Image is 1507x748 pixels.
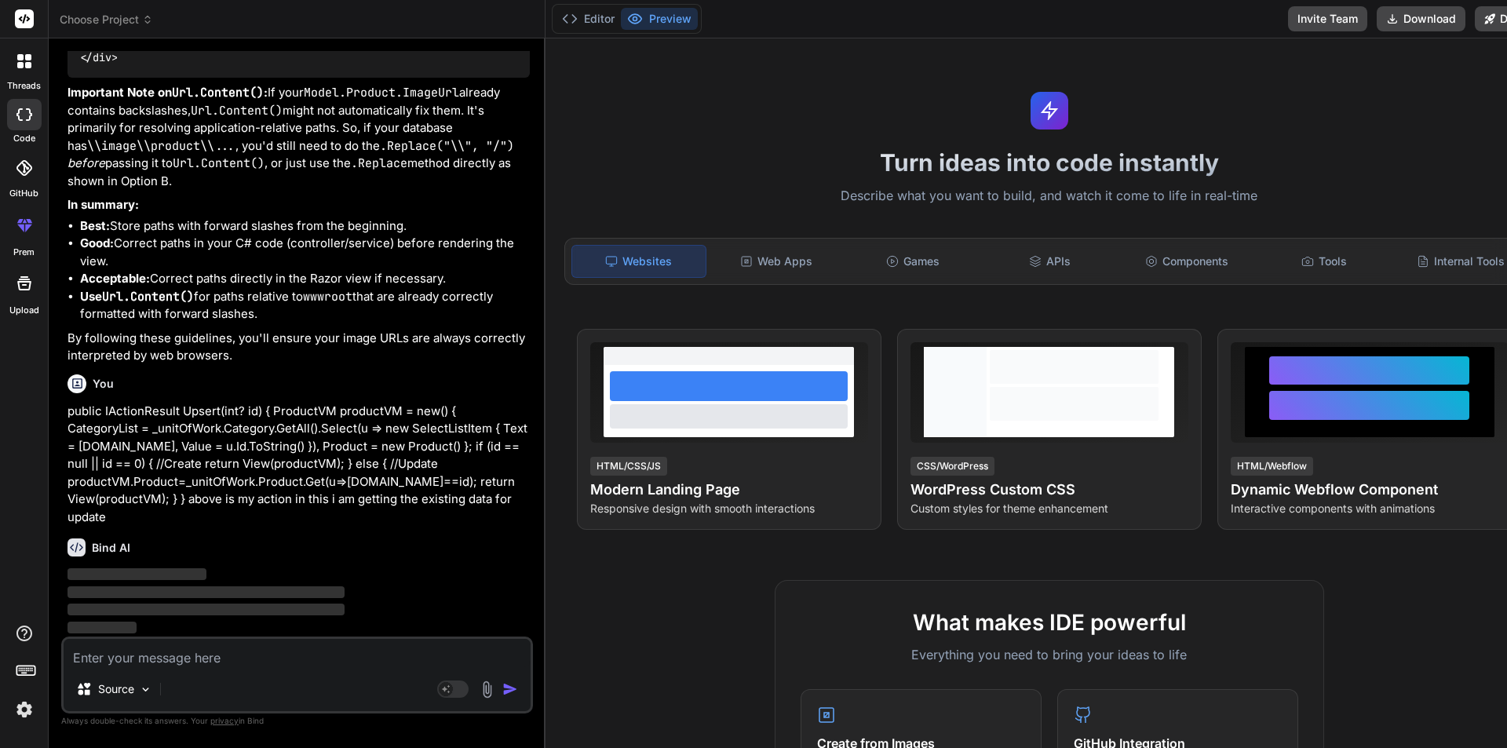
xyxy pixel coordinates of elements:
[801,606,1298,639] h2: What makes IDE powerful
[191,103,283,119] code: Url.Content()
[60,12,153,27] span: Choose Project
[801,645,1298,664] p: Everything you need to bring your ideas to life
[80,50,118,64] span: </ >
[9,304,39,317] label: Upload
[98,681,134,697] p: Source
[68,622,137,633] span: ‌
[621,8,698,30] button: Preview
[1377,6,1465,31] button: Download
[80,289,194,304] strong: Use
[68,197,139,212] strong: In summary:
[93,50,111,64] span: div
[173,155,265,171] code: Url.Content()
[983,245,1117,278] div: APIs
[590,479,868,501] h4: Modern Landing Page
[1257,245,1390,278] div: Tools
[13,132,35,145] label: code
[910,501,1188,516] p: Custom styles for theme enhancement
[1288,6,1367,31] button: Invite Team
[351,155,407,171] code: .Replace
[102,289,194,305] code: Url.Content()
[139,683,152,696] img: Pick Models
[80,218,110,233] strong: Best:
[1120,245,1253,278] div: Components
[304,85,459,100] code: Model.Product.ImageUrl
[92,540,130,556] h6: Bind AI
[68,586,345,598] span: ‌
[68,84,530,190] p: If your already contains backslashes, might not automatically fix them. It's primarily for resolv...
[1231,457,1313,476] div: HTML/Webflow
[7,79,41,93] label: threads
[61,713,533,728] p: Always double-check its answers. Your in Bind
[80,235,114,250] strong: Good:
[380,138,514,154] code: .Replace("\\", "/")
[502,681,518,697] img: icon
[590,501,868,516] p: Responsive design with smooth interactions
[68,604,345,615] span: ‌
[210,716,239,725] span: privacy
[910,479,1188,501] h4: WordPress Custom CSS
[80,235,530,270] li: Correct paths in your C# code (controller/service) before rendering the view.
[68,85,268,100] strong: Important Note on :
[556,8,621,30] button: Editor
[80,217,530,235] li: Store paths with forward slashes from the beginning.
[68,330,530,365] p: By following these guidelines, you'll ensure your image URLs are always correctly interpreted by ...
[590,457,667,476] div: HTML/CSS/JS
[303,289,352,305] code: wwwroot
[68,568,206,580] span: ‌
[80,270,530,288] li: Correct paths directly in the Razor view if necessary.
[87,138,235,154] code: \\image\\product\\...
[710,245,843,278] div: Web Apps
[910,457,994,476] div: CSS/WordPress
[571,245,706,278] div: Websites
[846,245,980,278] div: Games
[93,376,114,392] h6: You
[13,246,35,259] label: prem
[478,680,496,699] img: attachment
[68,155,105,170] em: before
[172,85,264,100] code: Url.Content()
[68,403,530,527] p: public IActionResult Upsert(int? id) { ProductVM productVM = new() { CategoryList = _unitOfWork.C...
[80,271,150,286] strong: Acceptable:
[11,696,38,723] img: settings
[80,288,530,323] li: for paths relative to that are already correctly formatted with forward slashes.
[9,187,38,200] label: GitHub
